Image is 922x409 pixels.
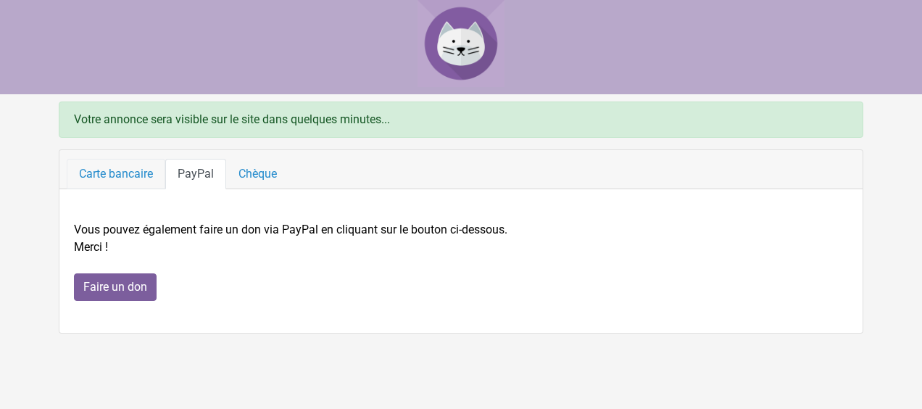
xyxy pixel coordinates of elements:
[74,273,157,301] input: Faire un don
[59,102,863,138] div: Votre annonce sera visible sur le site dans quelques minutes...
[165,159,226,189] a: PayPal
[226,159,289,189] a: Chèque
[74,221,848,256] p: Vous pouvez également faire un don via PayPal en cliquant sur le bouton ci-dessous. Merci !
[67,159,165,189] a: Carte bancaire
